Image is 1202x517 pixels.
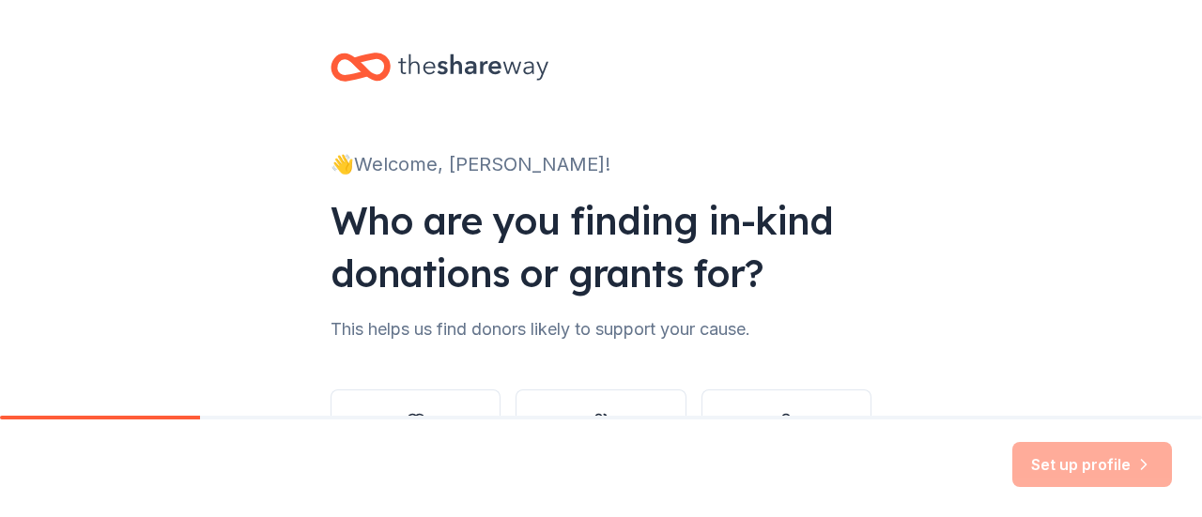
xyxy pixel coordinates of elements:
[331,314,871,344] div: This helps us find donors likely to support your cause.
[331,389,501,479] button: Nonprofit
[331,149,871,179] div: 👋 Welcome, [PERSON_NAME]!
[701,389,871,479] button: Individual
[516,389,686,479] button: Other group
[331,194,871,299] div: Who are you finding in-kind donations or grants for?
